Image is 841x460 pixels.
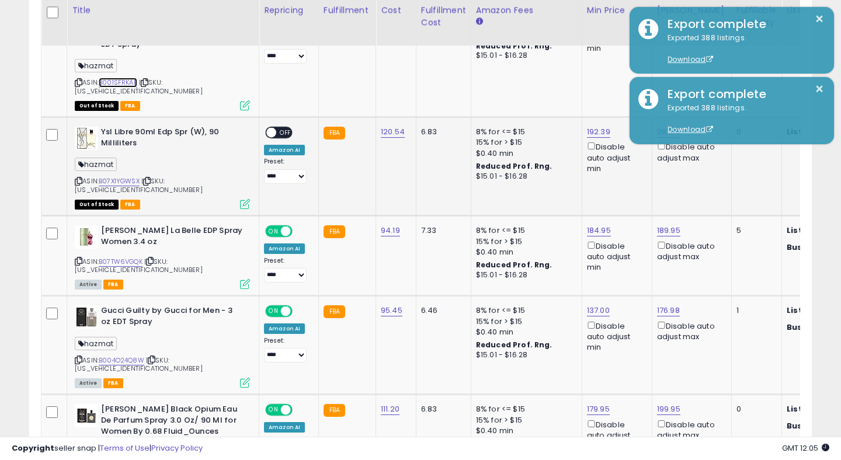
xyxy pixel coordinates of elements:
[476,270,573,280] div: $15.01 - $16.28
[381,126,405,138] a: 120.54
[787,225,840,236] b: Listed Price:
[75,280,102,290] span: All listings currently available for purchase on Amazon
[101,305,243,330] b: Gucci Guilty by Gucci for Men - 3 oz EDT Spray
[421,127,462,137] div: 6.83
[264,158,310,184] div: Preset:
[476,236,573,247] div: 15% for > $15
[476,415,573,426] div: 15% for > $15
[657,305,680,316] a: 176.98
[421,404,462,414] div: 6.83
[587,403,610,415] a: 179.95
[736,225,773,236] div: 5
[324,404,345,417] small: FBA
[476,148,573,159] div: $0.40 min
[99,78,137,88] a: B001SFRKAE
[75,127,250,208] div: ASIN:
[75,337,117,350] span: hazmat
[75,305,98,329] img: 41ugUep3hzL._SL40_.jpg
[266,405,281,415] span: ON
[587,305,610,316] a: 137.00
[75,6,250,109] div: ASIN:
[476,316,573,327] div: 15% for > $15
[100,442,150,454] a: Terms of Use
[264,4,314,16] div: Repricing
[476,225,573,236] div: 8% for <= $15
[657,4,727,16] div: [PERSON_NAME]
[381,4,411,16] div: Cost
[75,404,98,427] img: 51enCSX3-gL._SL40_.jpg
[120,200,140,210] span: FBA
[476,16,483,27] small: Amazon Fees.
[264,323,305,334] div: Amazon AI
[75,225,98,249] img: 31dp-XM9gpL._SL40_.jpg
[101,404,243,440] b: [PERSON_NAME] Black Opium Eau De Parfum Spray 3.0 Oz/ 90 Ml for Women By 0.68 Fluid_Ounces
[421,305,462,316] div: 6.46
[75,305,250,386] div: ASIN:
[75,356,203,373] span: | SKU: [US_VEHICLE_IDENTIFICATION_NUMBER]
[101,225,243,250] b: [PERSON_NAME] La Belle EDP Spray Women 3.4 oz
[587,418,643,452] div: Disable auto adjust min
[264,243,305,254] div: Amazon AI
[75,176,203,194] span: | SKU: [US_VEHICLE_IDENTIFICATION_NUMBER]
[476,161,552,171] b: Reduced Prof. Rng.
[815,12,824,26] button: ×
[657,140,722,163] div: Disable auto adjust max
[787,305,840,316] b: Listed Price:
[75,78,203,95] span: | SKU: [US_VEHICLE_IDENTIFICATION_NUMBER]
[75,59,117,72] span: hazmat
[476,327,573,337] div: $0.40 min
[657,403,680,415] a: 199.95
[264,145,305,155] div: Amazon AI
[476,51,573,61] div: $15.01 - $16.28
[476,350,573,360] div: $15.01 - $16.28
[587,239,643,273] div: Disable auto adjust min
[291,226,310,236] span: OFF
[659,86,825,103] div: Export complete
[264,337,310,363] div: Preset:
[659,16,825,33] div: Export complete
[264,257,310,283] div: Preset:
[12,443,203,454] div: seller snap | |
[476,127,573,137] div: 8% for <= $15
[72,4,254,16] div: Title
[782,442,829,454] span: 2025-09-17 12:05 GMT
[587,4,647,16] div: Min Price
[324,225,345,238] small: FBA
[75,101,119,111] span: All listings that are currently out of stock and unavailable for purchase on Amazon
[75,127,98,150] img: 41HdQMyeHBL._SL40_.jpg
[264,422,305,433] div: Amazon AI
[476,340,552,350] b: Reduced Prof. Rng.
[266,306,281,316] span: ON
[659,33,825,65] div: Exported 388 listings.
[736,404,773,414] div: 0
[587,140,643,174] div: Disable auto adjust min
[75,200,119,210] span: All listings that are currently out of stock and unavailable for purchase on Amazon
[12,442,54,454] strong: Copyright
[381,403,399,415] a: 111.20
[659,103,825,135] div: Exported 388 listings.
[276,128,295,138] span: OFF
[101,127,243,151] b: Ysl Libre 90ml Edp Spr (W), 90 Milliliters
[324,305,345,318] small: FBA
[75,225,250,288] div: ASIN:
[324,4,371,16] div: Fulfillment
[291,306,310,316] span: OFF
[657,225,680,236] a: 189.95
[120,101,140,111] span: FBA
[736,305,773,316] div: 1
[381,225,400,236] a: 94.19
[476,404,573,414] div: 8% for <= $15
[151,442,203,454] a: Privacy Policy
[421,225,462,236] div: 7.33
[476,4,577,16] div: Amazon Fees
[476,137,573,148] div: 15% for > $15
[476,172,573,182] div: $15.01 - $16.28
[657,239,722,262] div: Disable auto adjust max
[266,226,281,236] span: ON
[103,378,123,388] span: FBA
[476,305,573,316] div: 8% for <= $15
[736,4,777,29] div: Fulfillable Quantity
[668,124,713,134] a: Download
[787,403,840,414] b: Listed Price:
[75,257,203,274] span: | SKU: [US_VEHICLE_IDENTIFICATION_NUMBER]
